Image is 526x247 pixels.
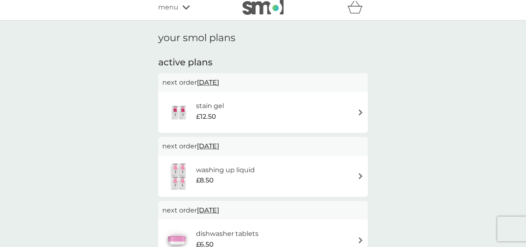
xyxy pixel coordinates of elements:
span: [DATE] [197,202,219,218]
h1: your smol plans [158,32,368,44]
h2: active plans [158,56,368,69]
p: next order [162,77,364,88]
p: next order [162,141,364,152]
img: arrow right [358,237,364,243]
h6: dishwasher tablets [196,229,258,239]
h6: stain gel [196,101,224,111]
img: washing up liquid [162,162,196,191]
span: [DATE] [197,138,219,154]
span: £12.50 [196,111,216,122]
h6: washing up liquid [196,165,255,175]
span: menu [158,2,178,13]
span: £8.50 [196,175,214,186]
img: arrow right [358,109,364,115]
img: stain gel [162,98,196,127]
span: [DATE] [197,74,219,90]
p: next order [162,205,364,216]
img: arrow right [358,173,364,179]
